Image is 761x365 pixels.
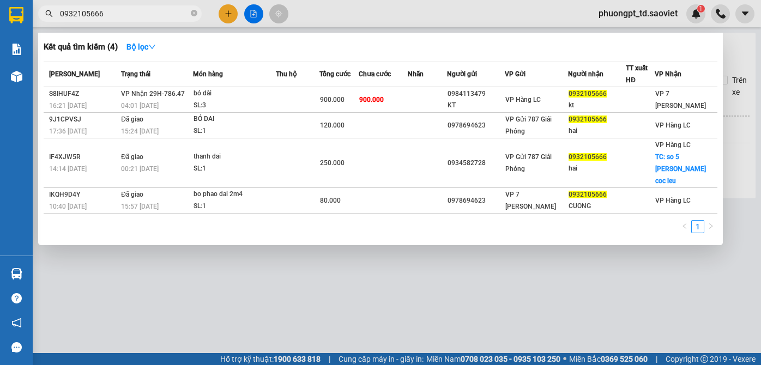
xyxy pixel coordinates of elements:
[655,141,691,149] span: VP Hàng LC
[49,88,118,100] div: S8IHUF4Z
[11,44,22,55] img: solution-icon
[568,70,603,78] span: Người nhận
[121,203,159,210] span: 15:57 [DATE]
[49,189,118,200] div: IKQH9D4Y
[692,221,704,233] a: 1
[276,70,297,78] span: Thu hộ
[121,165,159,173] span: 00:21 [DATE]
[194,151,275,163] div: thanh dai
[359,96,384,104] span: 900.000
[569,163,625,174] div: hai
[320,96,345,104] span: 900.000
[126,42,156,51] strong: Bộ lọc
[49,114,118,125] div: 9J1CPVSJ
[448,157,504,169] div: 0934582728
[45,10,53,17] span: search
[678,220,691,233] li: Previous Page
[193,70,223,78] span: Món hàng
[691,220,704,233] li: 1
[704,220,717,233] button: right
[49,203,87,210] span: 10:40 [DATE]
[194,200,275,212] div: SL: 1
[681,223,688,229] span: left
[121,153,143,161] span: Đã giao
[359,70,391,78] span: Chưa cước
[655,153,706,185] span: TC: so 5 [PERSON_NAME] coc leu
[569,100,625,111] div: kt
[569,153,607,161] span: 0932105666
[49,102,87,109] span: 16:21 [DATE]
[708,223,714,229] span: right
[569,90,607,98] span: 0932105666
[194,88,275,100] div: bó dài
[505,70,526,78] span: VP Gửi
[319,70,351,78] span: Tổng cước
[447,70,477,78] span: Người gửi
[704,220,717,233] li: Next Page
[121,90,185,98] span: VP Nhận 29H-786.47
[49,70,100,78] span: [PERSON_NAME]
[121,191,143,198] span: Đã giao
[11,342,22,352] span: message
[118,38,165,56] button: Bộ lọcdown
[60,8,189,20] input: Tìm tên, số ĐT hoặc mã đơn
[121,70,150,78] span: Trạng thái
[194,100,275,112] div: SL: 3
[320,121,345,129] span: 120.000
[505,96,541,104] span: VP Hàng LC
[148,43,156,51] span: down
[194,163,275,175] div: SL: 1
[121,102,159,109] span: 04:01 [DATE]
[505,191,556,210] span: VP 7 [PERSON_NAME]
[11,318,22,328] span: notification
[191,9,197,19] span: close-circle
[655,121,691,129] span: VP Hàng LC
[626,64,648,84] span: TT xuất HĐ
[9,7,23,23] img: logo-vxr
[11,293,22,303] span: question-circle
[49,151,118,163] div: IF4XJW5R
[655,70,681,78] span: VP Nhận
[194,125,275,137] div: SL: 1
[569,125,625,137] div: hai
[448,195,504,206] div: 0978694623
[505,115,552,135] span: VP Gửi 787 Giải Phóng
[194,188,275,200] div: bo phao dai 2m4
[194,113,275,125] div: BÓ DAI
[320,159,345,167] span: 250.000
[505,153,552,173] span: VP Gửi 787 Giải Phóng
[655,90,706,109] span: VP 7 [PERSON_NAME]
[121,127,159,135] span: 15:24 [DATE]
[569,200,625,212] div: CUONG
[11,268,22,279] img: warehouse-icon
[448,120,504,131] div: 0978694623
[448,100,504,111] div: KT
[320,197,341,204] span: 80.000
[655,197,691,204] span: VP Hàng LC
[569,191,607,198] span: 0932105666
[44,41,118,53] h3: Kết quả tìm kiếm ( 4 )
[408,70,424,78] span: Nhãn
[49,127,87,135] span: 17:36 [DATE]
[11,71,22,82] img: warehouse-icon
[121,115,143,123] span: Đã giao
[49,165,87,173] span: 14:14 [DATE]
[448,88,504,100] div: 0984113479
[678,220,691,233] button: left
[569,115,607,123] span: 0932105666
[191,10,197,16] span: close-circle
